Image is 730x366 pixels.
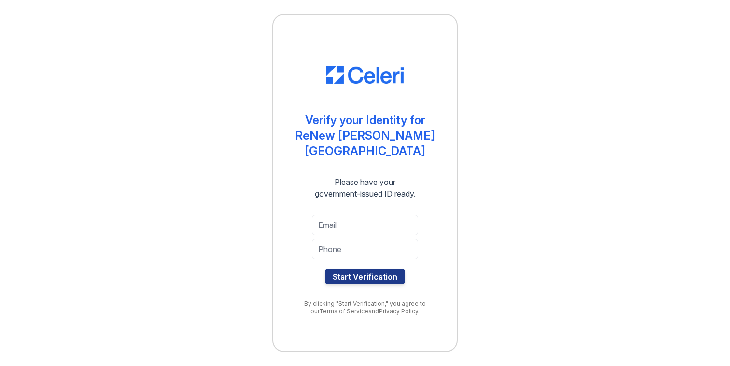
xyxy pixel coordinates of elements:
div: Verify your Identity for ReNew [PERSON_NAME][GEOGRAPHIC_DATA] [293,113,437,159]
a: Privacy Policy. [379,308,420,315]
div: By clicking "Start Verification," you agree to our and [293,300,437,315]
input: Phone [312,239,418,259]
button: Start Verification [325,269,405,284]
div: Please have your government-issued ID ready. [297,176,433,199]
a: Terms of Service [319,308,368,315]
img: CE_Logo_Blue-a8612792a0a2168367f1c8372b55b34899dd931a85d93a1a3d3e32e68fde9ad4.png [326,66,404,84]
input: Email [312,215,418,235]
